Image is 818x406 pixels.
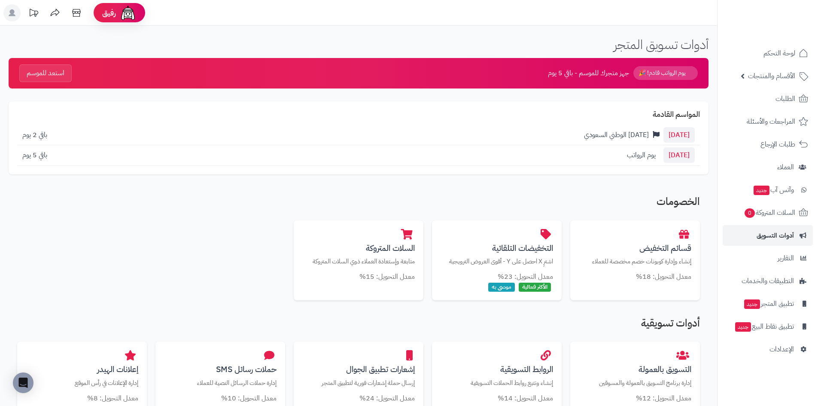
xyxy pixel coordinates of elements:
[548,68,629,78] span: جهز متجرك للموسم - باقي 5 يوم
[748,70,795,82] span: الأقسام والمنتجات
[579,379,691,388] p: إدارة برنامج التسويق بالعمولة والمسوقين
[23,4,44,24] a: تحديثات المنصة
[26,365,138,374] h3: إعلانات الهيدر
[760,138,795,150] span: طلبات الإرجاع
[723,339,813,360] a: الإعدادات
[294,220,423,291] a: السلات المتروكةمتابعة وإستعادة العملاء ذوي السلات المتروكة معدل التحويل: 15%
[498,393,553,403] small: معدل التحويل: 14%
[735,322,751,332] span: جديد
[723,202,813,223] a: السلات المتروكة0
[723,225,813,246] a: أدوات التسويق
[17,196,700,211] h2: الخصومات
[87,393,138,403] small: معدل التحويل: 8%
[302,379,415,388] p: إرسال حملة إشعارات فورية لتطبيق المتجر
[745,208,755,218] span: 0
[519,283,551,292] span: الأكثر فعالية
[614,37,709,52] h1: أدوات تسويق المتجر
[747,116,795,128] span: المراجعات والأسئلة
[17,317,700,333] h2: أدوات تسويقية
[753,184,794,196] span: وآتس آب
[723,89,813,109] a: الطلبات
[359,272,415,282] small: معدل التحويل: 15%
[441,379,553,388] p: إنشاء وتتبع روابط الحملات التسويقية
[579,244,691,253] h3: قسائم التخفيض
[441,244,553,253] h3: التخفيضات التلقائية
[579,257,691,266] p: إنشاء وإدارة كوبونات خصم مخصصة للعملاء
[498,272,553,282] small: معدل التحويل: 23%
[221,393,277,403] small: معدل التحويل: 10%
[488,283,515,292] span: موصى به
[723,293,813,314] a: تطبيق المتجرجديد
[636,272,691,282] small: معدل التحويل: 18%
[26,379,138,388] p: إدارة الإعلانات في رأس الموقع
[723,180,813,200] a: وآتس آبجديد
[22,150,47,160] span: باقي 5 يوم
[723,248,813,269] a: التقارير
[769,343,794,355] span: الإعدادات
[579,365,691,374] h3: التسويق بالعمولة
[164,379,277,388] p: إدارة حملات الرسائل النصية للعملاء
[164,365,277,374] h3: حملات رسائل SMS
[19,64,72,82] button: استعد للموسم
[723,157,813,177] a: العملاء
[723,134,813,155] a: طلبات الإرجاع
[775,93,795,105] span: الطلبات
[441,257,553,266] p: اشترِ X احصل على Y - أقوى العروض الترويجية
[663,147,695,163] span: [DATE]
[777,161,794,173] span: العملاء
[359,393,415,403] small: معدل التحويل: 24%
[633,66,698,80] span: يوم الرواتب قادم! 🎉
[22,130,47,140] span: باقي 2 يوم
[17,110,700,119] h2: المواسم القادمة
[302,257,415,266] p: متابعة وإستعادة العملاء ذوي السلات المتروكة
[441,365,553,374] h3: الروابط التسويقية
[119,4,137,21] img: ai-face.png
[13,372,33,393] div: Open Intercom Messenger
[723,111,813,132] a: المراجعات والأسئلة
[744,299,760,309] span: جديد
[734,321,794,333] span: تطبيق نقاط البيع
[757,229,794,241] span: أدوات التسويق
[754,186,769,195] span: جديد
[627,150,656,160] span: يوم الرواتب
[723,43,813,64] a: لوحة التحكم
[778,252,794,264] span: التقارير
[663,127,695,143] span: [DATE]
[432,220,562,300] a: التخفيضات التلقائيةاشترِ X احصل على Y - أقوى العروض الترويجية معدل التحويل: 23% الأكثر فعالية موص...
[723,316,813,337] a: تطبيق نقاط البيعجديد
[102,8,116,18] span: رفيق
[584,130,649,140] span: [DATE] الوطني السعودي
[302,365,415,374] h3: إشعارات تطبيق الجوال
[636,393,691,403] small: معدل التحويل: 12%
[744,207,795,219] span: السلات المتروكة
[570,220,700,291] a: قسائم التخفيضإنشاء وإدارة كوبونات خصم مخصصة للعملاء معدل التحويل: 18%
[723,271,813,291] a: التطبيقات والخدمات
[743,298,794,310] span: تطبيق المتجر
[302,244,415,253] h3: السلات المتروكة
[742,275,794,287] span: التطبيقات والخدمات
[763,47,795,59] span: لوحة التحكم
